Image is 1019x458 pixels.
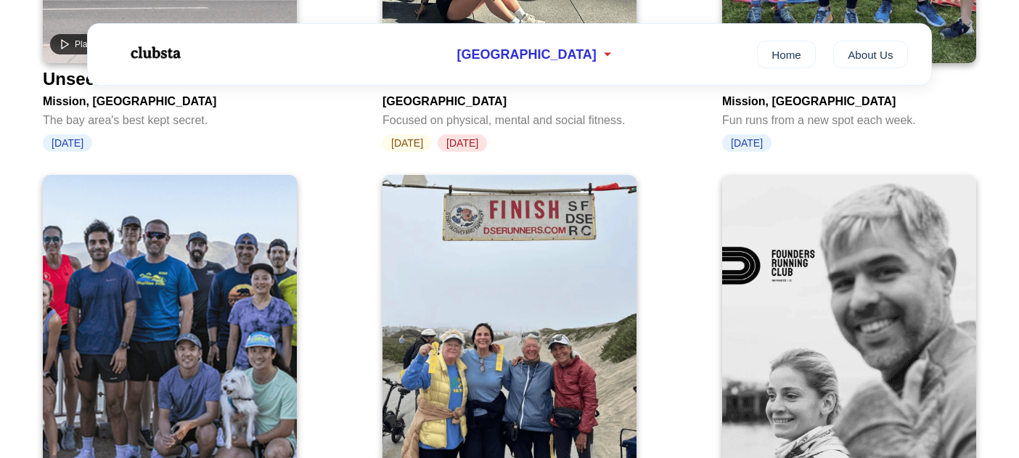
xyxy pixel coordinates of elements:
[111,35,198,71] img: Logo
[457,47,596,62] span: [GEOGRAPHIC_DATA]
[722,134,772,152] span: [DATE]
[43,89,297,108] div: Mission, [GEOGRAPHIC_DATA]
[722,89,976,108] div: Mission, [GEOGRAPHIC_DATA]
[438,134,487,152] span: [DATE]
[43,134,92,152] span: [DATE]
[43,108,297,127] div: The bay area's best kept secret.
[382,108,637,127] div: Focused on physical, mental and social fitness.
[722,108,976,127] div: Fun runs from a new spot each week.
[757,41,816,68] a: Home
[833,41,908,68] a: About Us
[382,89,637,108] div: [GEOGRAPHIC_DATA]
[382,134,432,152] span: [DATE]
